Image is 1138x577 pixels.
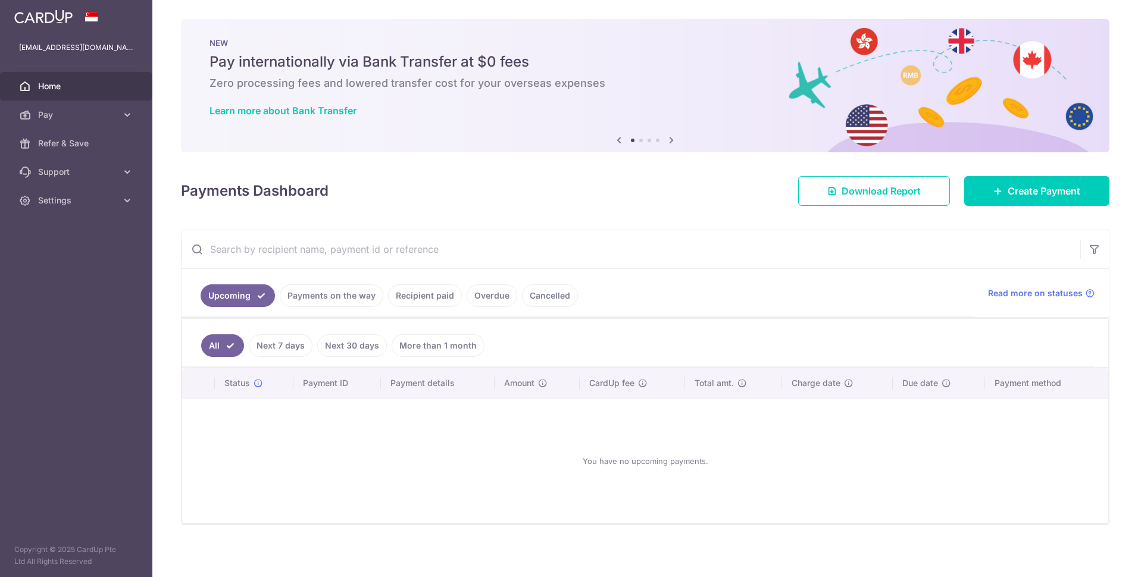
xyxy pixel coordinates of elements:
[589,377,634,389] span: CardUp fee
[38,109,117,121] span: Pay
[1008,184,1080,198] span: Create Payment
[695,377,734,389] span: Total amt.
[210,105,357,117] a: Learn more about Bank Transfer
[388,284,462,307] a: Recipient paid
[467,284,517,307] a: Overdue
[201,334,244,357] a: All
[392,334,484,357] a: More than 1 month
[988,287,1083,299] span: Read more on statuses
[964,176,1109,206] a: Create Payment
[19,42,133,54] p: [EMAIL_ADDRESS][DOMAIN_NAME]
[798,176,950,206] a: Download Report
[792,377,840,389] span: Charge date
[210,38,1081,48] p: NEW
[196,409,1094,513] div: You have no upcoming payments.
[988,287,1095,299] a: Read more on statuses
[504,377,534,389] span: Amount
[842,184,921,198] span: Download Report
[38,166,117,178] span: Support
[181,19,1109,152] img: Bank transfer banner
[280,284,383,307] a: Payments on the way
[181,180,329,202] h4: Payments Dashboard
[38,80,117,92] span: Home
[985,368,1108,399] th: Payment method
[317,334,387,357] a: Next 30 days
[902,377,938,389] span: Due date
[14,10,73,24] img: CardUp
[293,368,381,399] th: Payment ID
[201,284,275,307] a: Upcoming
[182,230,1080,268] input: Search by recipient name, payment id or reference
[224,377,250,389] span: Status
[522,284,578,307] a: Cancelled
[38,137,117,149] span: Refer & Save
[381,368,495,399] th: Payment details
[38,195,117,206] span: Settings
[210,52,1081,71] h5: Pay internationally via Bank Transfer at $0 fees
[210,76,1081,90] h6: Zero processing fees and lowered transfer cost for your overseas expenses
[249,334,312,357] a: Next 7 days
